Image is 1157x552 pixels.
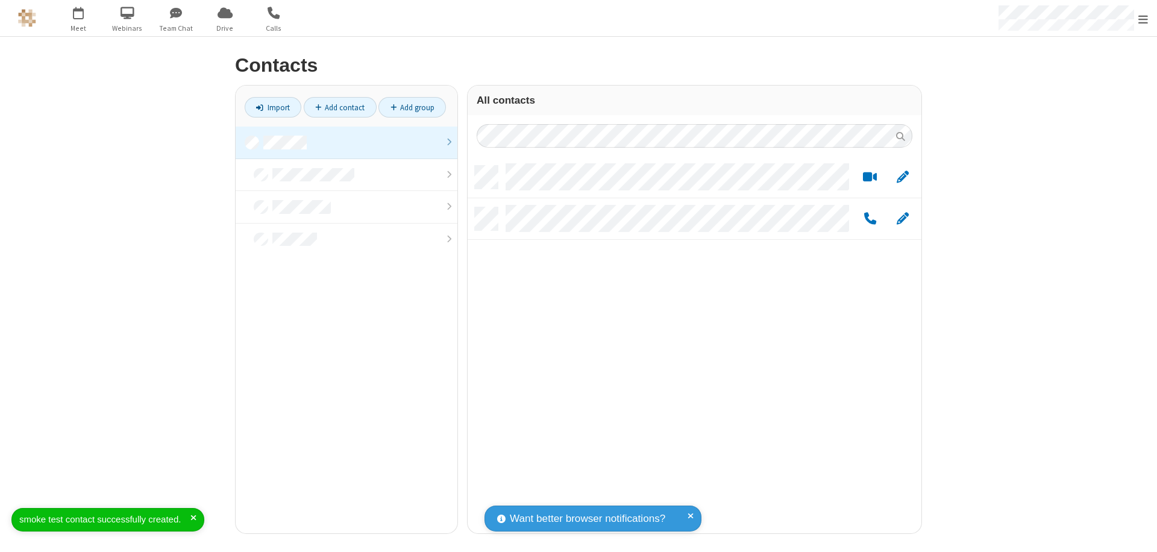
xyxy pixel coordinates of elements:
button: Call by phone [858,212,882,227]
span: Webinars [105,23,150,34]
div: smoke test contact successfully created. [19,513,190,527]
h2: Contacts [235,55,922,76]
span: Want better browser notifications? [510,511,665,527]
button: Edit [891,212,914,227]
a: Add group [378,97,446,118]
div: grid [468,157,921,533]
span: Calls [251,23,296,34]
button: Edit [891,170,914,185]
span: Drive [202,23,248,34]
button: Start a video meeting [858,170,882,185]
a: Import [245,97,301,118]
img: QA Selenium DO NOT DELETE OR CHANGE [18,9,36,27]
iframe: Chat [1127,521,1148,544]
span: Team Chat [154,23,199,34]
a: Add contact [304,97,377,118]
h3: All contacts [477,95,912,106]
span: Meet [56,23,101,34]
